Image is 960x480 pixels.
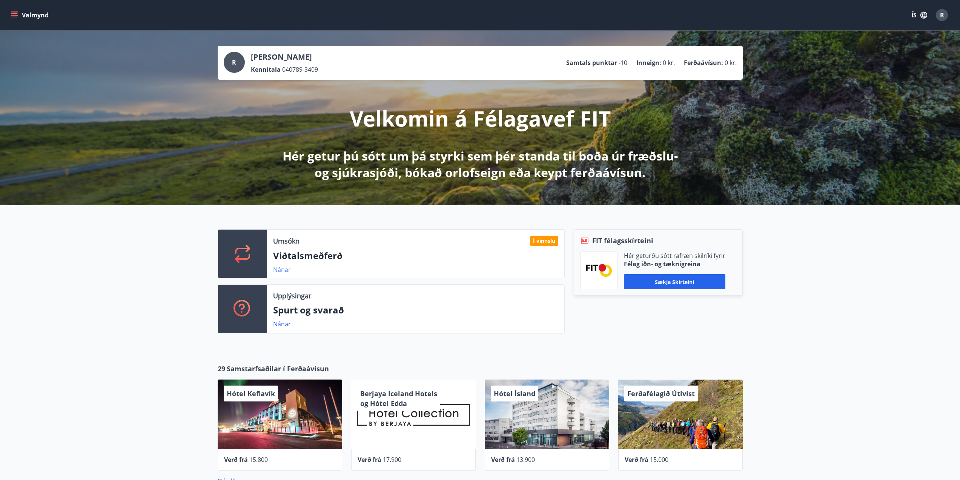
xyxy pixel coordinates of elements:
button: menu [9,8,52,22]
p: Samtals punktar [566,59,617,67]
a: Nánar [273,320,291,328]
button: R [933,6,951,24]
span: 29 [218,364,225,374]
span: -10 [619,59,627,67]
p: Upplýsingar [273,291,311,301]
span: Ferðafélagið Útivist [627,389,695,398]
p: Spurt og svarað [273,304,558,316]
span: R [940,11,944,19]
span: Verð frá [358,455,381,464]
span: 13.900 [516,455,535,464]
span: Hótel Ísland [494,389,535,398]
p: Umsókn [273,236,300,246]
p: Hér getur þú sótt um þá styrki sem þér standa til boða úr fræðslu- og sjúkrasjóði, bókað orlofsei... [281,148,679,181]
span: 17.900 [383,455,401,464]
span: FIT félagsskírteini [592,236,653,245]
p: Ferðaávísun : [684,59,723,67]
p: Hér geturðu sótt rafræn skilríki fyrir [624,252,725,260]
span: 15.800 [249,455,268,464]
span: Berjaya Iceland Hotels og Hótel Edda [360,389,437,408]
button: Sækja skírteini [624,274,725,289]
p: Viðtalsmeðferð [273,249,558,262]
p: Inneign : [636,59,661,67]
p: Kennitala [251,65,281,74]
span: Hótel Keflavík [227,389,275,398]
a: Nánar [273,265,291,274]
span: Samstarfsaðilar í Ferðaávísun [227,364,329,374]
span: 0 kr. [725,59,737,67]
p: Velkomin á Félagavef FIT [350,104,611,133]
p: Félag iðn- og tæknigreina [624,260,725,268]
span: R [232,58,236,66]
span: 040789-3409 [282,65,318,74]
span: Verð frá [625,455,648,464]
p: [PERSON_NAME] [251,52,318,62]
span: 0 kr. [663,59,675,67]
span: Verð frá [491,455,515,464]
span: 15.000 [650,455,668,464]
img: FPQVkF9lTnNbbaRSFyT17YYeljoOGk5m51IhT0bO.png [586,264,612,276]
div: Í vinnslu [530,236,558,246]
button: ÍS [907,8,931,22]
span: Verð frá [224,455,248,464]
